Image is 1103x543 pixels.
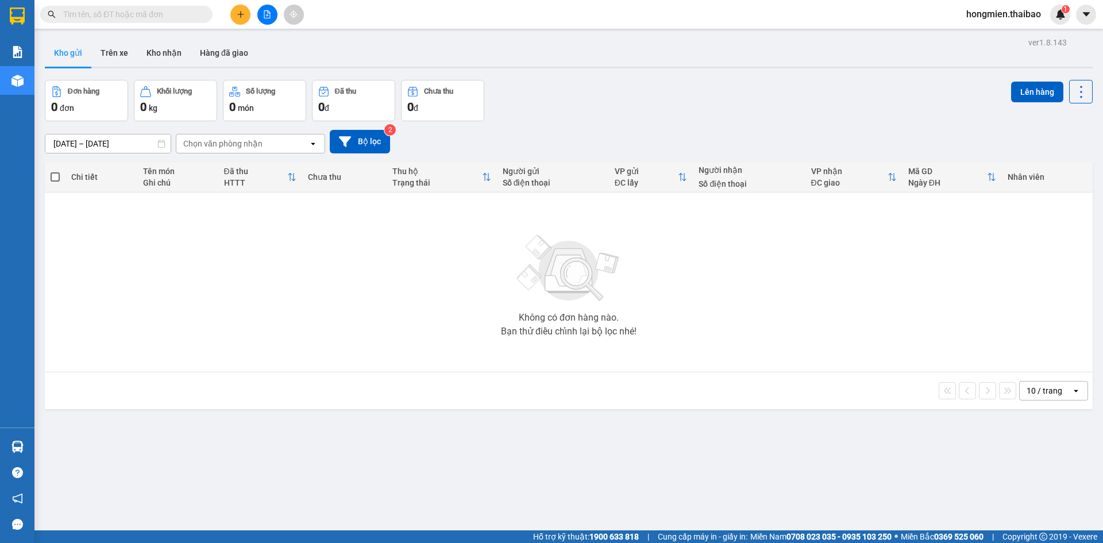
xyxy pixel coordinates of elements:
span: message [12,519,23,530]
span: | [992,530,994,543]
div: Đã thu [335,87,356,95]
span: copyright [1039,533,1047,541]
span: | [647,530,649,543]
div: HTTT [224,178,288,187]
button: caret-down [1076,5,1096,25]
span: file-add [263,10,271,18]
div: Chi tiết [71,172,131,182]
th: Toggle SortBy [805,162,903,192]
div: VP gửi [615,167,678,176]
div: Không có đơn hàng nào. [519,313,619,322]
span: hongmien.thaibao [957,7,1050,21]
input: Select a date range. [45,134,171,153]
div: Đơn hàng [68,87,99,95]
button: Bộ lọc [330,130,390,153]
div: ĐC giao [811,178,888,187]
span: 0 [140,100,146,114]
button: Số lượng0món [223,80,306,121]
span: ⚪️ [894,534,898,539]
strong: 1900 633 818 [589,532,639,541]
img: warehouse-icon [11,75,24,87]
span: question-circle [12,467,23,478]
div: Số điện thoại [503,178,603,187]
div: Số lượng [246,87,275,95]
span: Miền Bắc [901,530,984,543]
span: 0 [51,100,57,114]
img: warehouse-icon [11,441,24,453]
span: 0 [318,100,325,114]
div: Trạng thái [392,178,482,187]
div: Bạn thử điều chỉnh lại bộ lọc nhé! [501,327,637,336]
button: Lên hàng [1011,82,1063,102]
button: file-add [257,5,277,25]
div: Chưa thu [308,172,381,182]
div: Người nhận [699,165,799,175]
button: Đã thu0đ [312,80,395,121]
span: kg [149,103,157,113]
span: 0 [407,100,414,114]
img: logo-vxr [10,7,25,25]
div: Chưa thu [424,87,453,95]
button: Hàng đã giao [191,39,257,67]
div: Người gửi [503,167,603,176]
div: ver 1.8.143 [1028,36,1067,49]
th: Toggle SortBy [387,162,497,192]
span: đ [414,103,418,113]
sup: 2 [384,124,396,136]
div: Số điện thoại [699,179,799,188]
span: đơn [60,103,74,113]
div: VP nhận [811,167,888,176]
div: Tên món [143,167,213,176]
div: Thu hộ [392,167,482,176]
span: Miền Nam [750,530,892,543]
span: 0 [229,100,236,114]
svg: open [1071,386,1081,395]
span: notification [12,493,23,504]
img: solution-icon [11,46,24,58]
button: aim [284,5,304,25]
div: Nhân viên [1008,172,1087,182]
th: Toggle SortBy [609,162,693,192]
div: Ghi chú [143,178,213,187]
span: plus [237,10,245,18]
img: icon-new-feature [1055,9,1066,20]
div: Đã thu [224,167,288,176]
span: aim [290,10,298,18]
div: 10 / trang [1027,385,1062,396]
button: Đơn hàng0đơn [45,80,128,121]
span: đ [325,103,329,113]
div: Ngày ĐH [908,178,987,187]
button: Khối lượng0kg [134,80,217,121]
th: Toggle SortBy [903,162,1002,192]
th: Toggle SortBy [218,162,303,192]
button: plus [230,5,250,25]
div: Mã GD [908,167,987,176]
svg: open [308,139,318,148]
button: Trên xe [91,39,137,67]
button: Kho gửi [45,39,91,67]
span: caret-down [1081,9,1092,20]
span: search [48,10,56,18]
div: Chọn văn phòng nhận [183,138,263,149]
div: Khối lượng [157,87,192,95]
span: Hỗ trợ kỹ thuật: [533,530,639,543]
sup: 1 [1062,5,1070,13]
button: Chưa thu0đ [401,80,484,121]
strong: 0708 023 035 - 0935 103 250 [786,532,892,541]
span: Cung cấp máy in - giấy in: [658,530,747,543]
img: svg+xml;base64,PHN2ZyBjbGFzcz0ibGlzdC1wbHVnX19zdmciIHhtbG5zPSJodHRwOi8vd3d3LnczLm9yZy8yMDAwL3N2Zy... [511,228,626,309]
input: Tìm tên, số ĐT hoặc mã đơn [63,8,199,21]
span: 1 [1063,5,1067,13]
strong: 0369 525 060 [934,532,984,541]
button: Kho nhận [137,39,191,67]
span: món [238,103,254,113]
div: ĐC lấy [615,178,678,187]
